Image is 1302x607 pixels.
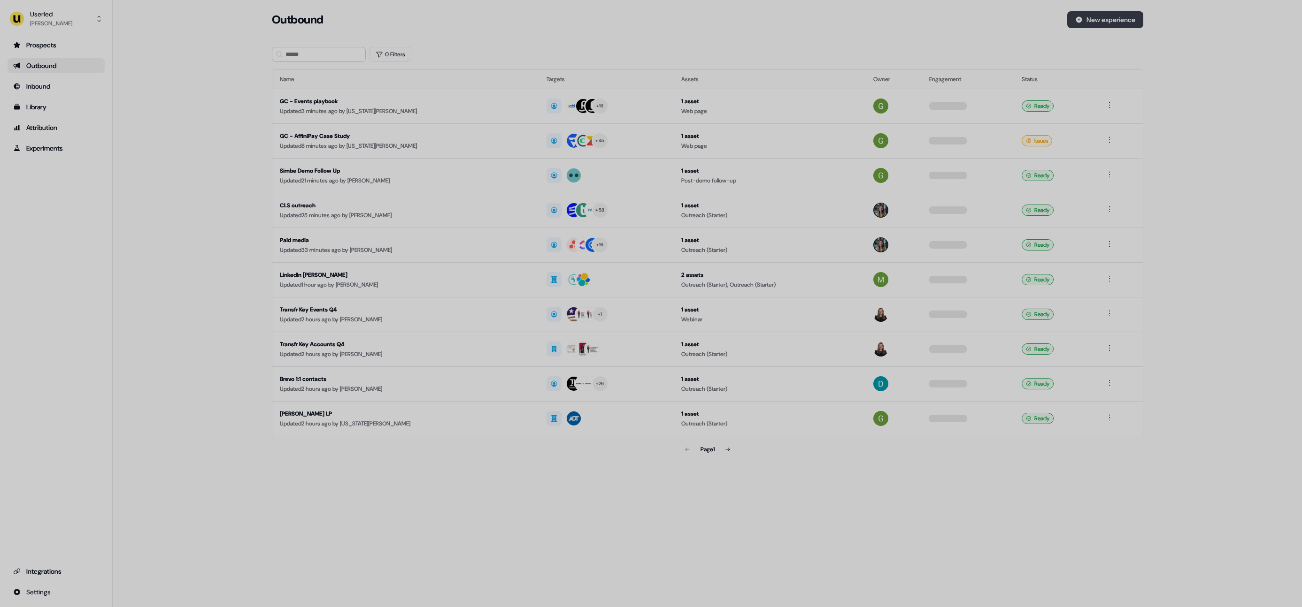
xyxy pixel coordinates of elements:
th: Name [272,70,539,89]
div: + 26 [596,379,604,388]
div: Updated 2 hours ago by [PERSON_NAME] [280,349,532,359]
div: Outreach (Starter) [681,384,858,394]
div: Brevo 1:1 contacts [280,374,532,384]
div: Transfr Key Events Q4 [280,305,532,314]
a: Go to Inbound [8,79,105,94]
div: [PERSON_NAME] [30,19,72,28]
div: Ready [1022,309,1054,320]
th: Assets [674,70,866,89]
div: Updated 2 hours ago by [PERSON_NAME] [280,315,532,324]
div: GC - Events playbook [280,97,532,106]
div: Attribution [13,123,99,132]
div: 2 assets [681,270,858,280]
div: Integrations [13,567,99,576]
div: 1 asset [681,97,858,106]
div: Outreach (Starter) [681,245,858,255]
a: Go to integrations [8,564,105,579]
img: Geneviève [873,307,888,322]
div: 1 asset [681,235,858,245]
div: + 16 [596,241,604,249]
div: + 45 [595,137,604,145]
img: Georgia [873,168,888,183]
img: David [873,376,888,391]
img: Georgia [873,99,888,114]
div: Updated 2 hours ago by [US_STATE][PERSON_NAME] [280,419,532,428]
div: Ready [1022,378,1054,389]
div: [PERSON_NAME] LP [280,409,532,418]
h3: Outbound [272,13,324,27]
div: Webinar [681,315,858,324]
div: 1 asset [681,340,858,349]
div: Ready [1022,205,1054,216]
div: Outreach (Starter) [681,419,858,428]
div: Settings [13,587,99,597]
div: Web page [681,141,858,151]
a: Go to outbound experience [8,58,105,73]
img: Charlotte [873,237,888,252]
div: LinkedIn [PERSON_NAME] [280,270,532,280]
div: Library [13,102,99,112]
a: Go to attribution [8,120,105,135]
th: Status [1014,70,1096,89]
div: Outreach (Starter) [681,349,858,359]
div: + 1 [598,310,602,319]
div: 1 asset [681,409,858,418]
div: Transfr Key Accounts Q4 [280,340,532,349]
div: Ready [1022,343,1054,355]
div: 1 asset [681,305,858,314]
img: Mickael [873,272,888,287]
a: Go to experiments [8,141,105,156]
div: Issues [1022,135,1052,146]
img: Charlotte [873,203,888,218]
div: 1 asset [681,374,858,384]
div: Outreach (Starter) [681,211,858,220]
img: Georgia [873,133,888,148]
th: Owner [866,70,922,89]
div: Updated 21 minutes ago by [PERSON_NAME] [280,176,532,185]
img: Geneviève [873,341,888,357]
div: Updated 33 minutes ago by [PERSON_NAME] [280,245,532,255]
div: Experiments [13,144,99,153]
div: CLS outreach [280,201,532,210]
div: Ready [1022,239,1054,250]
div: 1 asset [681,201,858,210]
div: Ready [1022,170,1054,181]
div: Outbound [13,61,99,70]
div: Post-demo follow-up [681,176,858,185]
button: New experience [1067,11,1143,28]
div: 1 asset [681,166,858,175]
button: Userled[PERSON_NAME] [8,8,105,30]
th: Engagement [922,70,1014,89]
div: + 58 [595,206,604,214]
div: 1 asset [681,131,858,141]
img: Georgia [873,411,888,426]
div: Updated 2 hours ago by [PERSON_NAME] [280,384,532,394]
div: Updated 3 minutes ago by [US_STATE][PERSON_NAME] [280,106,532,116]
div: Paid media [280,235,532,245]
div: Inbound [13,82,99,91]
div: Ready [1022,413,1054,424]
div: Page 1 [701,445,715,454]
div: Userled [30,9,72,19]
th: Targets [539,70,674,89]
a: Go to prospects [8,38,105,53]
a: Go to integrations [8,584,105,599]
div: Updated 25 minutes ago by [PERSON_NAME] [280,211,532,220]
a: Go to templates [8,99,105,114]
div: GC - AffiniPay Case Study [280,131,532,141]
div: Updated 1 hour ago by [PERSON_NAME] [280,280,532,289]
div: Updated 8 minutes ago by [US_STATE][PERSON_NAME] [280,141,532,151]
div: Ready [1022,100,1054,112]
div: + 16 [596,102,604,110]
div: Prospects [13,40,99,50]
button: 0 Filters [370,47,411,62]
div: Simbe Demo Follow Up [280,166,532,175]
div: Outreach (Starter), Outreach (Starter) [681,280,858,289]
div: Ready [1022,274,1054,285]
div: Web page [681,106,858,116]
